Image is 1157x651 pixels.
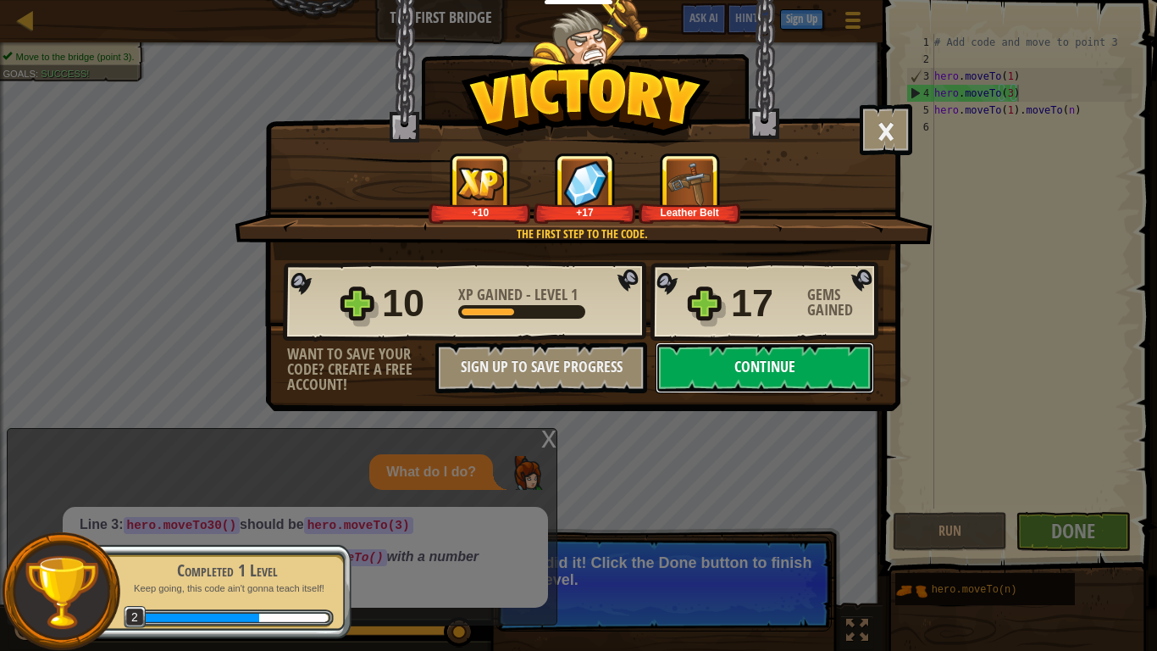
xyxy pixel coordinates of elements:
img: XP Gained [457,167,504,200]
span: 1 [571,284,578,305]
div: The first step to the code. [315,225,850,242]
button: × [860,104,912,155]
span: 2 [124,606,147,629]
div: - [458,287,578,303]
div: Leather Belt [642,206,738,219]
button: Sign Up to Save Progress [435,342,647,393]
div: Completed 1 Level [120,559,334,582]
p: Keep going, this code ain't gonna teach itself! [120,582,334,595]
div: 17 [731,276,797,331]
div: +17 [537,206,633,219]
img: Gems Gained [563,160,607,207]
div: 10 [382,276,448,331]
button: Continue [656,342,874,393]
div: Gems Gained [807,287,883,318]
img: trophy.png [23,554,100,631]
img: Victory [461,63,711,147]
img: New Item [667,160,713,207]
div: +10 [432,206,528,219]
span: XP Gained [458,284,526,305]
span: Level [531,284,571,305]
div: Want to save your code? Create a free account! [287,347,435,392]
